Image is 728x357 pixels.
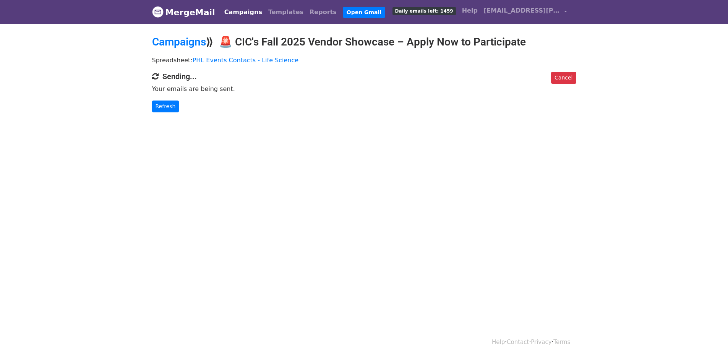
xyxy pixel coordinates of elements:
a: PHL Events Contacts - Life Science [193,57,298,64]
a: Help [459,3,481,18]
p: Spreadsheet: [152,56,576,64]
span: Daily emails left: 1459 [392,7,456,15]
a: Daily emails left: 1459 [389,3,459,18]
a: Terms [553,339,570,346]
a: Reports [306,5,340,20]
a: Privacy [531,339,551,346]
a: Campaigns [221,5,265,20]
a: Refresh [152,101,179,112]
a: Cancel [551,72,576,84]
a: Help [492,339,505,346]
a: [EMAIL_ADDRESS][PERSON_NAME][DOMAIN_NAME] [481,3,570,21]
a: Open Gmail [343,7,385,18]
h2: ⟫ 🚨 CIC's Fall 2025 Vendor Showcase – Apply Now to Participate [152,36,576,49]
span: [EMAIL_ADDRESS][PERSON_NAME][DOMAIN_NAME] [484,6,560,15]
a: Contact [507,339,529,346]
img: MergeMail logo [152,6,164,18]
a: Templates [265,5,306,20]
a: MergeMail [152,4,215,20]
a: Campaigns [152,36,206,48]
p: Your emails are being sent. [152,85,576,93]
h4: Sending... [152,72,576,81]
